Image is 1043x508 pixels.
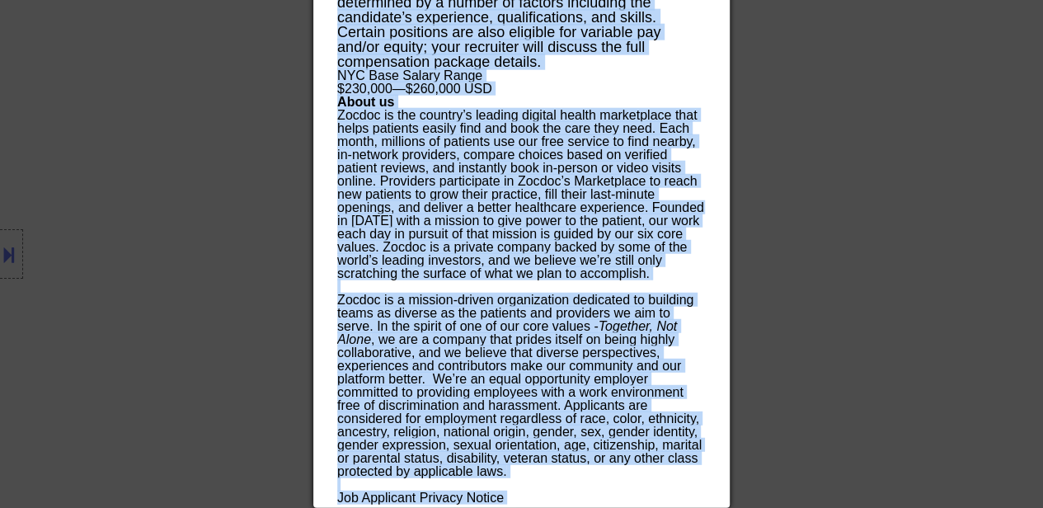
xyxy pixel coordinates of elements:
[392,82,406,96] span: —
[337,319,677,346] span: Together, Not Alone
[406,82,492,96] span: $260,000 USD
[337,69,705,82] div: NYC Base Salary Range
[337,240,687,280] span: . Zocdoc is a private company backed by some of the world’s leading investors, and we believe we’...
[337,227,683,254] a: six core values
[337,95,394,109] strong: About us
[337,491,504,505] a: Job Applicant Privacy Notice
[337,82,392,96] span: $230,000
[337,332,702,478] span: , we are a company that prides itself on being highly collaborative, and we believe that diverse ...
[337,108,704,241] span: Zocdoc is the country’s leading digital health marketplace that helps patients easily find and bo...
[337,293,693,333] span: Zocdoc is a mission-driven organization dedicated to building teams as diverse as the patients an...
